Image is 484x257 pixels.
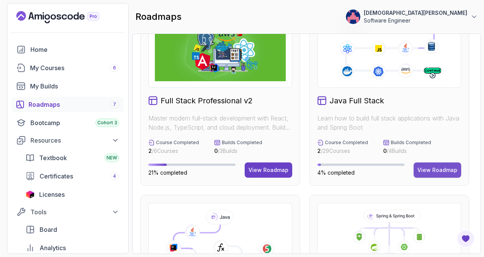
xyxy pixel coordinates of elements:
button: View Roadmap [414,162,461,178]
img: Full Stack Professional v2 [155,18,286,81]
span: 4% completed [317,169,355,176]
div: View Roadmap [417,166,457,174]
a: courses [12,60,124,75]
p: Learn how to build full stack applications with Java and Spring Boot [317,114,461,132]
a: roadmaps [12,97,124,112]
div: Roadmaps [29,100,119,109]
div: Home [30,45,119,54]
p: / 29 Courses [317,147,368,155]
img: user profile image [346,10,360,24]
span: Certificates [40,172,73,181]
button: View Roadmap [245,162,292,178]
a: board [21,222,124,237]
div: My Builds [30,82,119,91]
span: 0 [214,148,218,154]
h2: Full Stack Professional v2 [161,95,253,106]
h2: Java Full Stack [330,95,384,106]
p: [DEMOGRAPHIC_DATA][PERSON_NAME] [364,9,467,17]
button: user profile image[DEMOGRAPHIC_DATA][PERSON_NAME]Software Engineer [345,9,478,24]
span: Cohort 3 [97,120,117,126]
span: Analytics [40,243,66,252]
p: Master modern full-stack development with React, Node.js, TypeScript, and cloud deployment. Build... [148,114,292,132]
h2: roadmaps [135,11,181,23]
span: 21% completed [148,169,187,176]
p: / 3 Builds [214,147,262,155]
span: Textbook [39,153,67,162]
p: Builds Completed [391,140,431,146]
p: Course Completed [156,140,199,146]
p: / 4 Builds [383,147,431,155]
div: Tools [30,207,119,217]
p: Builds Completed [222,140,262,146]
a: Landing page [16,11,117,23]
span: 6 [113,65,116,71]
span: 2 [317,148,321,154]
button: Open Feedback Button [457,230,475,248]
p: / 6 Courses [148,147,199,155]
a: builds [12,79,124,94]
p: Course Completed [325,140,368,146]
span: Licenses [39,190,65,199]
div: Resources [30,136,119,145]
a: bootcamp [12,115,124,130]
div: Bootcamp [30,118,119,127]
span: 4 [113,173,116,179]
button: Resources [12,133,124,147]
img: jetbrains icon [25,191,35,198]
div: My Courses [30,63,119,72]
span: 2 [148,148,152,154]
a: licenses [21,187,124,202]
a: home [12,42,124,57]
a: analytics [21,240,124,255]
span: 0 [383,148,387,154]
span: Board [40,225,57,234]
div: View Roadmap [248,166,288,174]
span: 7 [113,101,116,108]
button: Tools [12,205,124,219]
a: certificates [21,169,124,184]
p: Software Engineer [364,17,467,24]
a: textbook [21,150,124,165]
span: NEW [107,155,117,161]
